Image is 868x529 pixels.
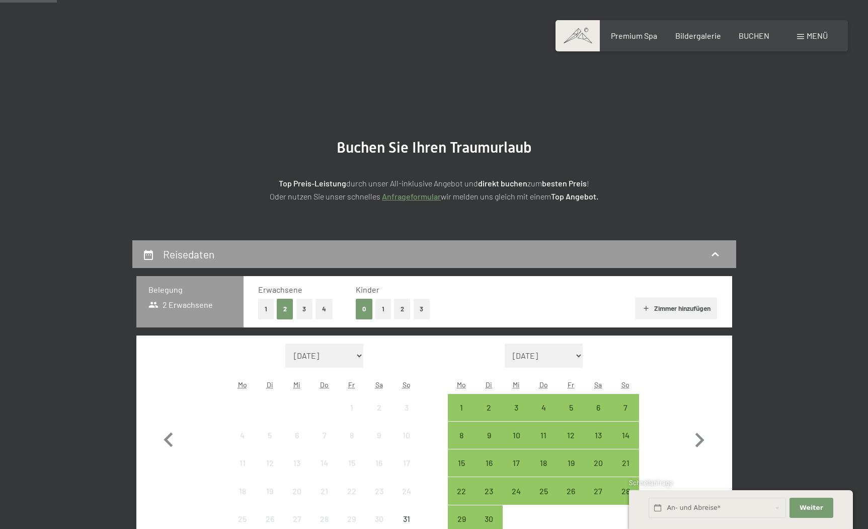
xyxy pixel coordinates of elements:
[230,459,255,484] div: 11
[338,449,365,477] div: Anreise nicht möglich
[531,487,556,512] div: 25
[229,477,256,504] div: Mon Aug 18 2025
[448,449,475,477] div: Mon Sep 15 2025
[449,404,474,429] div: 1
[393,487,419,512] div: 24
[258,285,302,294] span: Erwachsene
[392,449,420,477] div: Sun Aug 17 2025
[557,394,584,421] div: Fri Sep 05 2025
[296,299,313,319] button: 3
[311,449,338,477] div: Anreise nicht möglich
[449,431,474,456] div: 8
[557,422,584,449] div: Fri Sep 12 2025
[476,394,503,421] div: Anreise möglich
[365,477,392,504] div: Sat Aug 23 2025
[284,459,309,484] div: 13
[558,487,583,512] div: 26
[348,380,355,389] abbr: Freitag
[338,449,365,477] div: Fri Aug 15 2025
[558,459,583,484] div: 19
[229,449,256,477] div: Anreise nicht möglich
[503,394,530,421] div: Wed Sep 03 2025
[414,299,430,319] button: 3
[283,422,310,449] div: Anreise nicht möglich
[448,422,475,449] div: Anreise möglich
[148,284,231,295] h3: Belegung
[476,449,503,477] div: Tue Sep 16 2025
[284,487,309,512] div: 20
[448,477,475,504] div: Anreise möglich
[366,404,391,429] div: 2
[612,394,639,421] div: Anreise möglich
[356,299,372,319] button: 0
[586,459,611,484] div: 20
[739,31,769,40] a: BUCHEN
[476,422,503,449] div: Tue Sep 09 2025
[229,422,256,449] div: Mon Aug 04 2025
[585,394,612,421] div: Sat Sep 06 2025
[366,459,391,484] div: 16
[283,477,310,504] div: Anreise nicht möglich
[229,422,256,449] div: Anreise nicht möglich
[283,449,310,477] div: Wed Aug 13 2025
[611,31,657,40] a: Premium Spa
[594,380,602,389] abbr: Samstag
[585,449,612,477] div: Anreise möglich
[530,422,557,449] div: Thu Sep 11 2025
[375,299,391,319] button: 1
[339,404,364,429] div: 1
[503,449,530,477] div: Wed Sep 17 2025
[558,404,583,429] div: 5
[504,487,529,512] div: 24
[530,477,557,504] div: Anreise möglich
[256,477,283,504] div: Anreise nicht möglich
[375,380,383,389] abbr: Samstag
[238,380,247,389] abbr: Montag
[315,299,333,319] button: 4
[312,431,337,456] div: 7
[448,449,475,477] div: Anreise möglich
[293,380,300,389] abbr: Mittwoch
[476,449,503,477] div: Anreise möglich
[513,380,520,389] abbr: Mittwoch
[258,299,274,319] button: 1
[256,449,283,477] div: Anreise nicht möglich
[557,422,584,449] div: Anreise möglich
[365,394,392,421] div: Anreise nicht möglich
[557,449,584,477] div: Anreise möglich
[531,404,556,429] div: 4
[557,394,584,421] div: Anreise möglich
[530,394,557,421] div: Thu Sep 04 2025
[585,422,612,449] div: Anreise möglich
[339,431,364,456] div: 8
[393,404,419,429] div: 3
[477,459,502,484] div: 16
[256,477,283,504] div: Tue Aug 19 2025
[586,431,611,456] div: 13
[257,431,282,456] div: 5
[613,487,638,512] div: 28
[612,394,639,421] div: Sun Sep 07 2025
[585,477,612,504] div: Sat Sep 27 2025
[183,177,686,203] p: durch unser All-inklusive Angebot und zum ! Oder nutzen Sie unser schnelles wir melden uns gleich...
[403,380,411,389] abbr: Sonntag
[530,422,557,449] div: Anreise möglich
[338,394,365,421] div: Fri Aug 01 2025
[542,178,587,188] strong: besten Preis
[585,477,612,504] div: Anreise möglich
[283,449,310,477] div: Anreise nicht möglich
[586,487,611,512] div: 27
[476,422,503,449] div: Anreise möglich
[531,431,556,456] div: 11
[503,477,530,504] div: Wed Sep 24 2025
[558,431,583,456] div: 12
[449,459,474,484] div: 15
[476,394,503,421] div: Tue Sep 02 2025
[256,449,283,477] div: Tue Aug 12 2025
[311,477,338,504] div: Anreise nicht möglich
[382,191,441,201] a: Anfrageformular
[392,477,420,504] div: Anreise nicht möglich
[530,449,557,477] div: Thu Sep 18 2025
[448,394,475,421] div: Mon Sep 01 2025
